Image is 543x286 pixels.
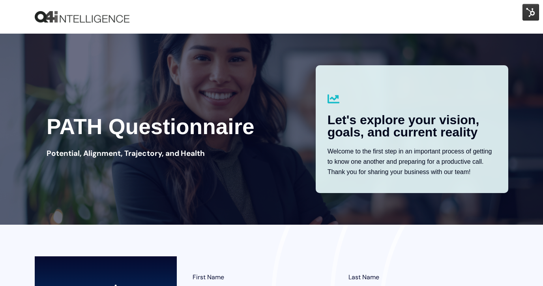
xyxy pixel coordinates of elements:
img: Q4intelligence, LLC logo [35,11,129,23]
div: PATH Questionnaire [47,117,255,136]
span: Last Name [348,273,379,281]
img: HubSpot Tools Menu Toggle [522,4,539,21]
iframe: Chat Widget [504,248,543,286]
div: Let's explore your vision, goals, and current reality [328,114,496,138]
span: First Name [193,273,224,281]
a: Back to Home [35,11,129,23]
h6: Potential, Alignment, Trajectory, and Health [47,148,205,159]
p: Welcome to the first step in an important process of getting to know one another and preparing fo... [328,146,496,177]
